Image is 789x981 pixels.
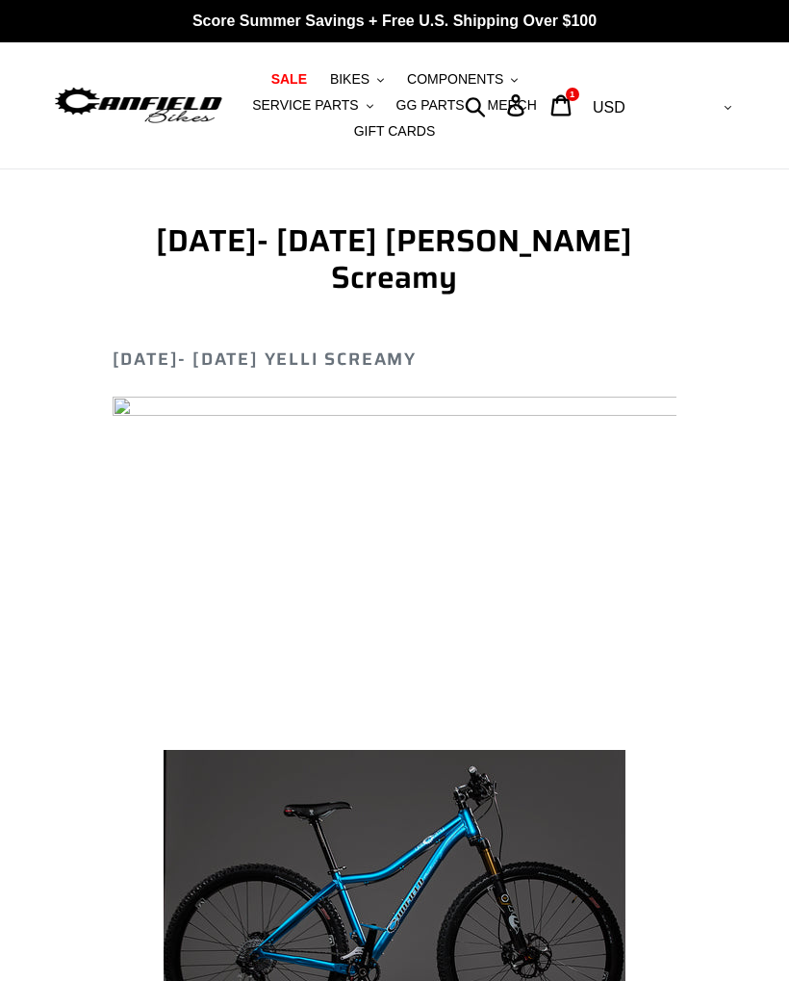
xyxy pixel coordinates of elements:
button: BIKES [320,66,394,92]
span: COMPONENTS [407,71,503,88]
img: Canfield Bikes [53,84,224,126]
button: SERVICE PARTS [242,92,382,118]
span: SALE [271,71,307,88]
h1: [DATE]- [DATE] [PERSON_NAME] Screamy [113,222,677,297]
button: COMPONENTS [397,66,527,92]
a: SALE [262,66,317,92]
span: GG PARTS [396,97,465,114]
span: GIFT CARDS [354,123,436,140]
span: SERVICE PARTS [252,97,358,114]
h2: [DATE]- [DATE] Yelli Screamy [113,349,677,371]
a: 1 [540,85,585,126]
a: GG PARTS [387,92,474,118]
a: GIFT CARDS [344,118,445,144]
span: BIKES [330,71,369,88]
span: 1 [570,90,574,99]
